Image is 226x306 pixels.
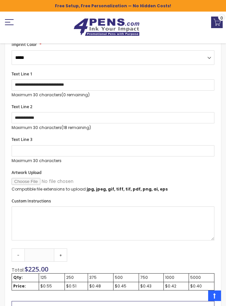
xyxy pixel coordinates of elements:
div: 1000 [165,275,187,280]
div: $0.51 [66,284,86,289]
p: Compatible file extensions to upload: [12,187,214,192]
iframe: Google Customer Reviews [171,288,226,306]
div: $0.42 [165,284,187,289]
p: Maximum 30 characters [12,92,214,98]
div: 750 [140,275,162,280]
strong: Price: [13,283,26,289]
img: 4Pens Custom Pens and Promotional Products [73,18,140,36]
p: Maximum 30 characters [12,125,214,130]
a: 0 [211,17,223,28]
span: (18 remaining) [62,125,91,130]
div: $0.48 [89,284,112,289]
span: Total: [12,267,24,273]
div: $0.45 [115,284,137,289]
strong: Qty: [13,275,23,280]
div: 375 [89,275,112,280]
span: $ [24,265,48,274]
span: Text Line 1 [12,71,32,77]
div: $0.43 [140,284,162,289]
div: 500 [115,275,137,280]
a: - [12,248,25,262]
div: 125 [40,275,63,280]
span: Imprint Color [12,42,37,47]
div: $0.55 [40,284,63,289]
strong: jpg, jpeg, gif, tiff, tif, pdf, png, ai, eps [87,186,168,192]
span: Custom Instructions [12,198,51,204]
span: 225.00 [28,265,48,274]
div: $0.40 [190,284,213,289]
span: (0 remaining) [62,92,90,98]
span: Artwork Upload [12,170,41,175]
span: 0 [220,15,223,21]
div: 250 [66,275,86,280]
span: Text Line 2 [12,104,32,109]
a: + [54,248,67,262]
div: 5000 [190,275,213,280]
p: Maximum 30 characters [12,158,214,163]
span: Text Line 3 [12,137,32,142]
